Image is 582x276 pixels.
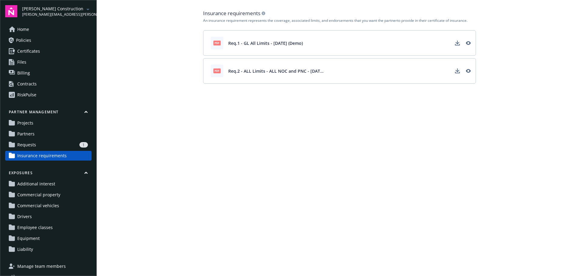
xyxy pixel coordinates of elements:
span: pdf [213,68,221,73]
span: Req.1 - GL All Limits - Apr28 (Demo) [228,40,303,46]
span: Manage team members [17,261,66,271]
a: Commercial vehicles [5,201,92,211]
a: Additional interest [5,179,92,189]
a: Download [453,66,462,76]
a: RiskPulse [5,90,92,100]
span: pdf [213,41,221,45]
div: 1 [79,142,88,148]
div: Contracts [17,79,37,89]
a: Policies [5,35,92,45]
span: Files [17,57,26,67]
a: Download [453,38,462,48]
span: [PERSON_NAME] Construction [22,5,84,12]
span: Certificates [17,46,40,56]
a: Manage team members [5,261,92,271]
span: Home [17,25,29,34]
a: Equipment [5,234,92,243]
button: Exposures [5,170,92,178]
a: Contracts [5,79,92,89]
a: Certificates [5,46,92,56]
a: Requests1 [5,140,92,150]
a: Projects [5,118,92,128]
span: Insurance requirements [17,151,67,161]
a: View [463,38,473,48]
a: Employee classes [5,223,92,232]
a: Drivers [5,212,92,221]
a: Home [5,25,92,34]
span: Policies [16,35,31,45]
span: [PERSON_NAME][EMAIL_ADDRESS][PERSON_NAME][DOMAIN_NAME] [22,12,84,17]
span: Requests [17,140,36,150]
button: [PERSON_NAME] Construction[PERSON_NAME][EMAIL_ADDRESS][PERSON_NAME][DOMAIN_NAME]arrowDropDown [22,5,92,17]
a: Billing [5,68,92,78]
img: navigator-logo.svg [5,5,17,17]
span: Projects [17,118,33,128]
a: View [463,66,473,76]
div: RiskPulse [17,90,36,100]
span: Commercial property [17,190,60,200]
a: Liability [5,244,92,254]
span: Billing [17,68,30,78]
a: Partners [5,129,92,139]
button: Partner management [5,109,92,117]
a: Files [5,57,92,67]
span: Drivers [17,212,32,221]
div: An insurance requirement represents the coverage, associated limits, and endorsements that you wa... [203,18,476,23]
div: Insurance requirements [203,10,476,17]
span: Liability [17,244,33,254]
span: Employee classes [17,223,53,232]
a: arrowDropDown [84,5,92,13]
span: Equipment [17,234,40,243]
span: Req.2 - ALL Limits - ALL NOC and PNC - Apr 29(Demo) [228,68,325,74]
span: Commercial vehicles [17,201,59,211]
a: Commercial property [5,190,92,200]
span: Partners [17,129,35,139]
a: Insurance requirements [5,151,92,161]
span: Additional interest [17,179,55,189]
